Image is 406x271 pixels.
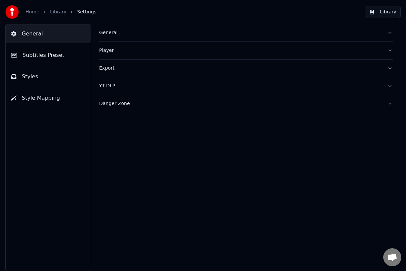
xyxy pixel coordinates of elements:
[25,9,96,15] nav: breadcrumb
[22,51,64,59] span: Subtitles Preset
[99,42,393,59] button: Player
[99,29,382,36] div: General
[99,95,393,112] button: Danger Zone
[5,5,19,19] img: youka
[22,94,60,102] span: Style Mapping
[77,9,96,15] span: Settings
[99,100,382,107] div: Danger Zone
[99,83,382,89] div: YT-DLP
[99,24,393,41] button: General
[6,67,91,86] button: Styles
[99,65,382,72] div: Export
[25,9,39,15] a: Home
[6,24,91,43] button: General
[50,9,66,15] a: Library
[99,60,393,77] button: Export
[6,46,91,65] button: Subtitles Preset
[99,77,393,95] button: YT-DLP
[99,47,382,54] div: Player
[22,73,38,81] span: Styles
[365,6,401,18] button: Library
[6,89,91,107] button: Style Mapping
[22,30,43,38] span: General
[383,248,401,266] a: פתח צ'אט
